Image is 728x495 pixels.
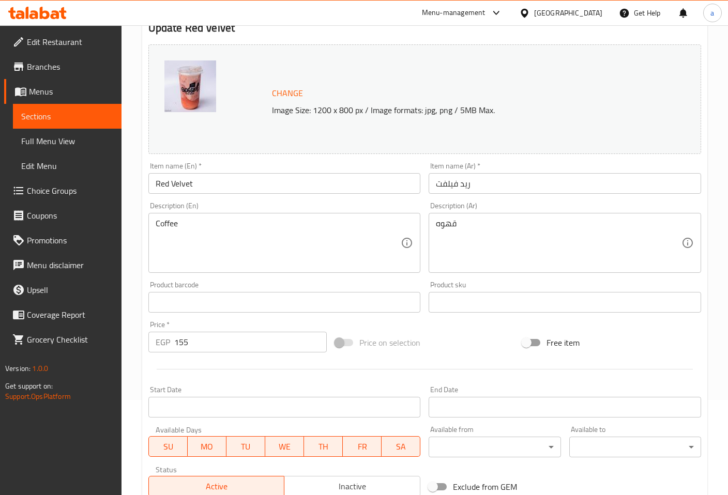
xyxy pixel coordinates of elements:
input: Please enter product barcode [148,292,421,313]
span: Edit Menu [21,160,113,172]
a: Menus [4,79,122,104]
span: Grocery Checklist [27,333,113,346]
p: EGP [156,336,170,348]
a: Support.OpsPlatform [5,390,71,403]
span: Menus [29,85,113,98]
span: TH [308,439,339,454]
div: Menu-management [422,7,486,19]
span: Full Menu View [21,135,113,147]
button: TU [226,436,265,457]
a: Branches [4,54,122,79]
button: WE [265,436,304,457]
button: Change [268,83,307,104]
textarea: Coffee [156,219,401,268]
span: FR [347,439,377,454]
h2: Update Red Velvet [148,20,701,36]
span: Upsell [27,284,113,296]
button: MO [188,436,226,457]
span: Choice Groups [27,184,113,197]
span: Promotions [27,234,113,246]
span: Get support on: [5,379,53,393]
span: Exclude from GEM [453,481,517,493]
span: a [710,7,714,19]
a: Coupons [4,203,122,228]
input: Enter name En [148,173,421,194]
input: Please enter product sku [429,292,701,313]
span: Version: [5,362,31,375]
span: TU [231,439,261,454]
span: SU [153,439,184,454]
span: SA [386,439,416,454]
a: Coverage Report [4,302,122,327]
span: Active [153,479,281,494]
div: ​ [429,437,560,457]
a: Edit Menu [13,153,122,178]
span: WE [269,439,300,454]
button: SA [382,436,420,457]
button: FR [343,436,382,457]
span: MO [192,439,222,454]
a: Edit Restaurant [4,29,122,54]
a: Choice Groups [4,178,122,203]
span: 1.0.0 [32,362,48,375]
span: Sections [21,110,113,122]
span: Change [272,86,303,101]
span: Coverage Report [27,308,113,321]
button: SU [148,436,188,457]
a: Full Menu View [13,129,122,153]
input: Enter name Ar [429,173,701,194]
span: Branches [27,60,113,73]
button: TH [304,436,343,457]
span: Price on selection [359,336,420,349]
input: Please enter price [174,332,327,352]
span: Inactive [289,479,416,494]
span: Free item [547,336,580,349]
a: Promotions [4,228,122,253]
div: ​ [569,437,701,457]
div: [GEOGRAPHIC_DATA] [534,7,602,19]
a: Menu disclaimer [4,253,122,277]
p: Image Size: 1200 x 800 px / Image formats: jpg, png / 5MB Max. [268,104,658,116]
a: Upsell [4,277,122,302]
a: Grocery Checklist [4,327,122,352]
span: Edit Restaurant [27,36,113,48]
textarea: قهوه [436,219,681,268]
a: Sections [13,104,122,129]
span: Coupons [27,209,113,222]
span: Menu disclaimer [27,259,113,271]
img: %D8%B1%D9%8A%D8%AF_%D9%81%D9%84%D9%8A%D9%81%D9%8A%D8%AA638917238446594707.jpg [164,60,216,112]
